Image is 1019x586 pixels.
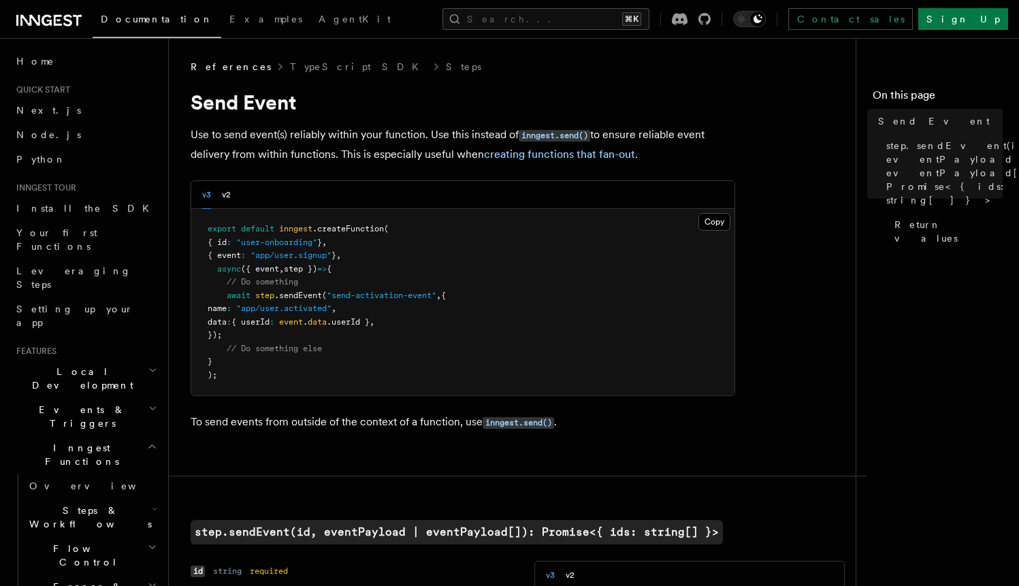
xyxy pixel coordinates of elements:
[331,304,336,313] span: ,
[370,317,374,327] span: ,
[484,148,635,161] a: creating functions that fan-out
[227,317,231,327] span: :
[231,317,270,327] span: { userId
[274,291,322,300] span: .sendEvent
[227,291,250,300] span: await
[208,357,212,366] span: }
[11,182,76,193] span: Inngest tour
[208,330,222,340] span: });
[236,238,317,247] span: "user-onboarding"
[11,98,160,123] a: Next.js
[217,264,241,274] span: async
[270,317,274,327] span: :
[236,304,331,313] span: "app/user.activated"
[255,291,274,300] span: step
[208,250,241,260] span: { event
[241,264,279,274] span: ({ event
[11,196,160,221] a: Install the SDK
[16,129,81,140] span: Node.js
[24,474,160,498] a: Overview
[483,415,554,428] a: inngest.send()
[11,259,160,297] a: Leveraging Steps
[336,250,341,260] span: ,
[11,346,56,357] span: Features
[873,109,1003,133] a: Send Event
[16,265,131,290] span: Leveraging Steps
[208,238,227,247] span: { id
[11,403,148,430] span: Events & Triggers
[241,224,274,233] span: default
[894,218,1003,245] span: Return values
[208,317,227,327] span: data
[16,54,54,68] span: Home
[11,297,160,335] a: Setting up your app
[279,264,284,274] span: ,
[11,49,160,74] a: Home
[29,481,169,491] span: Overview
[16,304,133,328] span: Setting up your app
[191,125,735,164] p: Use to send event(s) reliably within your function. Use this instead of to ensure reliable event ...
[208,304,227,313] span: name
[11,221,160,259] a: Your first Functions
[317,264,327,274] span: =>
[441,291,446,300] span: {
[227,344,322,353] span: // Do something else
[101,14,213,25] span: Documentation
[16,203,157,214] span: Install the SDK
[519,128,590,141] a: inngest.send()
[310,4,399,37] a: AgentKit
[11,123,160,147] a: Node.js
[327,291,436,300] span: "send-activation-event"
[222,181,231,209] button: v2
[622,12,641,26] kbd: ⌘K
[788,8,913,30] a: Contact sales
[24,536,160,574] button: Flow Control
[241,250,246,260] span: :
[11,359,160,397] button: Local Development
[16,227,97,252] span: Your first Functions
[11,147,160,172] a: Python
[93,4,221,38] a: Documentation
[446,60,481,74] a: Steps
[331,250,336,260] span: }
[191,60,271,74] span: References
[279,224,312,233] span: inngest
[312,224,384,233] span: .createFunction
[24,542,148,569] span: Flow Control
[873,87,1003,109] h4: On this page
[322,238,327,247] span: ,
[322,291,327,300] span: (
[191,566,205,577] code: id
[308,317,327,327] span: data
[698,213,730,231] button: Copy
[250,250,331,260] span: "app/user.signup"
[11,436,160,474] button: Inngest Functions
[889,212,1003,250] a: Return values
[319,14,391,25] span: AgentKit
[16,154,66,165] span: Python
[24,504,152,531] span: Steps & Workflows
[327,264,331,274] span: {
[442,8,649,30] button: Search...⌘K
[227,304,231,313] span: :
[213,566,242,576] dd: string
[191,90,735,114] h1: Send Event
[384,224,389,233] span: (
[303,317,308,327] span: .
[202,181,211,209] button: v3
[733,11,766,27] button: Toggle dark mode
[483,417,554,429] code: inngest.send()
[191,412,735,432] p: To send events from outside of the context of a function, use .
[191,520,723,544] a: step.sendEvent(id, eventPayload | eventPayload[]): Promise<{ ids: string[] }>
[436,291,441,300] span: ,
[250,566,288,576] dd: required
[279,317,303,327] span: event
[11,84,70,95] span: Quick start
[878,114,990,128] span: Send Event
[208,224,236,233] span: export
[24,498,160,536] button: Steps & Workflows
[327,317,370,327] span: .userId }
[227,238,231,247] span: :
[11,365,148,392] span: Local Development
